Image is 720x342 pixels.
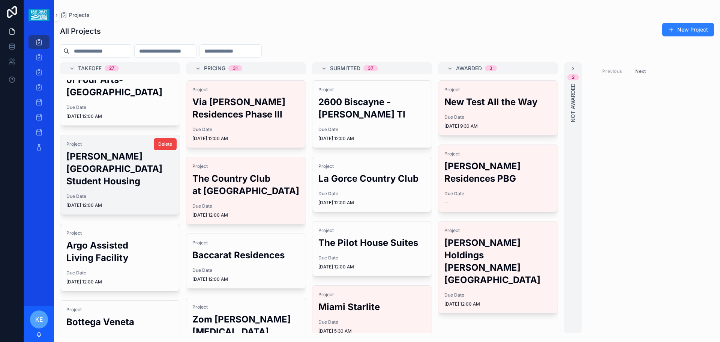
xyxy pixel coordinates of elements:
span: Due Date [192,127,300,133]
a: Projects [60,11,90,19]
a: ProjectThe Society of Four Arts-[GEOGRAPHIC_DATA]Due Date[DATE] 12:00 AM [60,46,180,126]
span: Project [192,304,300,310]
span: [DATE] 12:00 AM [192,136,300,142]
h2: Bottega Veneta [66,316,174,328]
h2: Via [PERSON_NAME] Residences Phase lll [192,96,300,121]
span: -- [444,200,449,206]
h2: Argo Assisted Living Facility [66,239,174,264]
span: Pricing [204,65,225,72]
span: Due Date [192,203,300,209]
a: Project[PERSON_NAME][GEOGRAPHIC_DATA] Student HousingDue Date[DATE] 12:00 AMDelete [60,135,180,215]
span: Project [444,151,552,157]
span: Project [318,163,426,169]
a: ProjectBaccarat ResidencesDue Date[DATE] 12:00 AM [186,234,306,289]
a: ProjectThe Country Club at [GEOGRAPHIC_DATA]Due Date[DATE] 12:00 AM [186,157,306,224]
div: 37 [368,65,373,71]
span: Delete [158,141,172,147]
span: [DATE] 12:00 AM [444,301,552,307]
span: Takeoff [78,65,102,72]
a: ProjectArgo Assisted Living FacilityDue Date[DATE] 12:00 AM [60,224,180,291]
a: Project[PERSON_NAME] Holdings [PERSON_NAME][GEOGRAPHIC_DATA]Due Date[DATE] 12:00 AM [438,221,558,313]
span: Project [444,87,552,93]
span: Project [318,87,426,93]
span: [DATE] 12:00 AM [318,264,426,270]
span: Project [318,292,426,298]
span: [DATE] 12:00 AM [192,212,300,218]
span: Project [192,240,300,246]
h2: 2600 Biscayne - [PERSON_NAME] TI [318,96,426,121]
span: Project [318,227,426,234]
a: ProjectLa Gorce Country ClubDue Date[DATE] 12:00 AM [312,157,432,212]
span: KE [35,315,43,324]
button: Next [630,65,651,77]
span: [DATE] 12:00 AM [66,202,174,208]
span: [DATE] 12:00 AM [66,113,174,119]
span: Due Date [318,255,426,261]
span: Submitted [330,65,360,72]
div: 3 [489,65,492,71]
span: Not Awarded [569,83,577,122]
span: Due Date [66,193,174,199]
h2: [PERSON_NAME][GEOGRAPHIC_DATA] Student Housing [66,150,174,187]
a: ProjectVia [PERSON_NAME] Residences Phase lllDue Date[DATE] 12:00 AM [186,80,306,148]
span: Due Date [66,104,174,110]
button: New Project [662,23,714,36]
div: scrollable content [24,30,54,164]
span: [DATE] 12:00 AM [66,279,174,285]
span: [DATE] 9:30 AM [444,123,552,129]
span: [DATE] 12:00 AM [192,276,300,282]
span: Project [444,227,552,234]
span: [DATE] 5:30 AM [318,328,426,334]
span: Project [192,87,300,93]
a: Project[PERSON_NAME] Residences PBGDue Date-- [438,145,558,212]
span: Due Date [444,191,552,197]
h2: The Pilot House Suites [318,237,426,249]
span: Project [192,163,300,169]
a: Project2600 Biscayne - [PERSON_NAME] TIDue Date[DATE] 12:00 AM [312,80,432,148]
span: Due Date [318,319,426,325]
h2: [PERSON_NAME] Residences PBG [444,160,552,185]
h2: The Country Club at [GEOGRAPHIC_DATA] [192,172,300,197]
span: [DATE] 12:00 AM [318,200,426,206]
span: [DATE] 12:00 AM [318,136,426,142]
img: App logo [28,9,49,21]
span: Project [66,230,174,236]
span: Awarded [456,65,482,72]
h2: New Test All the Way [444,96,552,108]
div: 31 [233,65,238,71]
a: ProjectThe Pilot House SuitesDue Date[DATE] 12:00 AM [312,221,432,276]
span: Due Date [444,292,552,298]
span: Due Date [66,270,174,276]
span: Project [66,307,174,313]
a: ProjectNew Test All the WayDue Date[DATE] 9:30 AM [438,80,558,136]
h2: [PERSON_NAME] Holdings [PERSON_NAME][GEOGRAPHIC_DATA] [444,237,552,286]
h2: Baccarat Residences [192,249,300,261]
button: Delete [154,138,177,150]
span: Due Date [192,267,300,273]
h1: All Projects [60,26,101,36]
h2: Miami Starlite [318,301,426,313]
span: Due Date [444,114,552,120]
h2: La Gorce Country Club [318,172,426,185]
div: 27 [109,65,114,71]
span: Projects [69,11,90,19]
span: Due Date [318,191,426,197]
span: Due Date [318,127,426,133]
h2: Zom [PERSON_NAME][MEDICAL_DATA] [192,313,300,338]
span: Project [66,141,174,147]
a: ProjectMiami StarliteDue Date[DATE] 5:30 AM [312,285,432,340]
div: 2 [572,74,574,80]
